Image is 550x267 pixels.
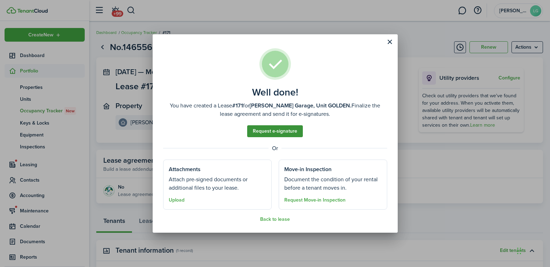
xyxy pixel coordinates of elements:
[284,175,382,192] well-done-section-description: Document the condition of your rental before a tenant moves in.
[515,233,550,267] iframe: Chat Widget
[169,197,185,203] button: Upload
[247,125,303,137] a: Request e-signature
[284,197,346,203] button: Request Move-in Inspection
[163,144,387,153] well-done-separator: Or
[163,101,387,118] well-done-description: You have created a Lease for Finalize the lease agreement and send it for e-signatures.
[384,36,396,48] button: Close modal
[250,101,351,110] b: [PERSON_NAME] Garage, Unit GOLDEN.
[260,217,290,222] button: Back to lease
[517,240,521,261] div: Drag
[232,101,243,110] b: #171
[169,165,201,174] well-done-section-title: Attachments
[169,175,266,192] well-done-section-description: Attach pre-signed documents or additional files to your lease.
[284,165,332,174] well-done-section-title: Move-in Inspection
[252,87,298,98] well-done-title: Well done!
